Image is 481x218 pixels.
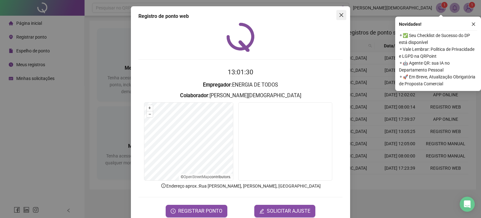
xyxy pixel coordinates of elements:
[399,46,477,60] span: ⚬ Vale Lembrar: Política de Privacidade e LGPD na QRPoint
[267,207,310,215] span: SOLICITAR AJUSTE
[399,73,477,87] span: ⚬ 🚀 Em Breve, Atualização Obrigatória de Proposta Comercial
[181,175,231,179] li: © contributors.
[203,82,231,88] strong: Empregador
[180,93,208,98] strong: Colaborador
[399,32,477,46] span: ⚬ ✅ Seu Checklist de Sucesso do DP está disponível
[336,10,346,20] button: Close
[254,205,315,217] button: editSOLICITAR AJUSTE
[138,81,343,89] h3: : ENERGIA DE TODOS
[399,21,422,28] span: Novidades !
[226,23,255,52] img: QRPoint
[138,183,343,189] p: Endereço aprox. : Rua [PERSON_NAME], [PERSON_NAME], [GEOGRAPHIC_DATA]
[138,13,343,20] div: Registro de ponto web
[399,60,477,73] span: ⚬ 🤖 Agente QR: sua IA no Departamento Pessoal
[228,68,253,76] time: 13:01:30
[161,183,166,189] span: info-circle
[178,207,222,215] span: REGISTRAR PONTO
[171,209,176,214] span: clock-circle
[460,197,475,212] div: Open Intercom Messenger
[138,92,343,100] h3: : [PERSON_NAME][DEMOGRAPHIC_DATA]
[147,111,153,117] button: –
[184,175,209,179] a: OpenStreetMap
[259,209,264,214] span: edit
[339,13,344,18] span: close
[166,205,227,217] button: REGISTRAR PONTO
[471,22,476,26] span: close
[147,105,153,111] button: +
